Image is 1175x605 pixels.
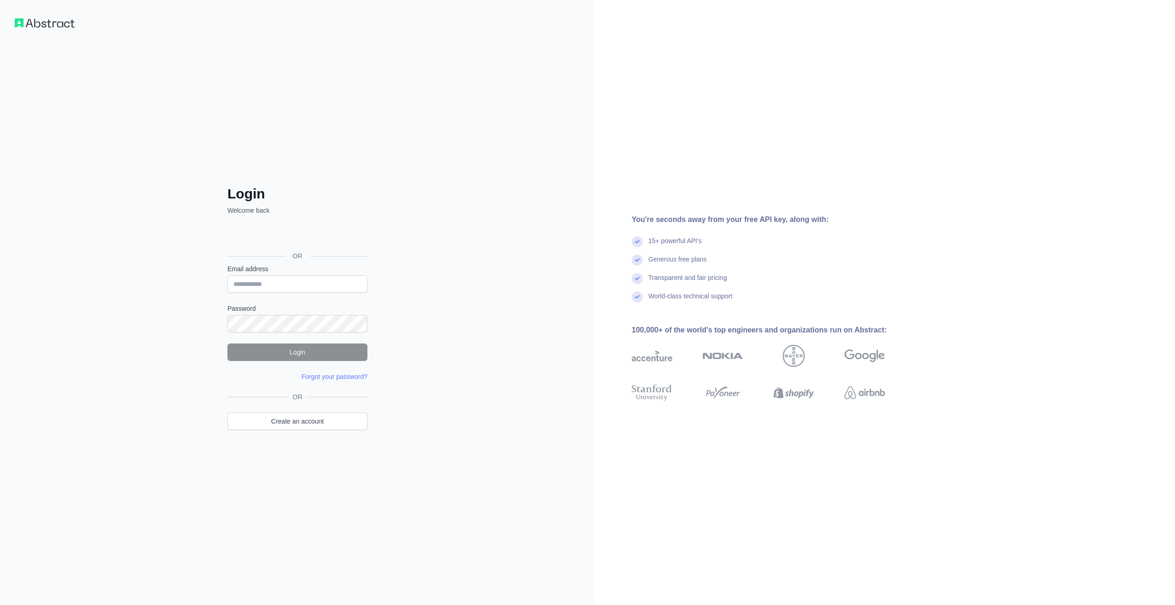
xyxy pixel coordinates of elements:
img: check mark [632,236,643,247]
img: stanford university [632,383,672,403]
div: 15+ powerful API's [648,236,702,255]
img: check mark [632,255,643,266]
iframe: Tlačítko Přihlášení přes Google [223,225,370,245]
img: airbnb [844,383,885,403]
img: nokia [703,345,743,367]
button: Login [227,343,367,361]
label: Password [227,304,367,313]
a: Create an account [227,413,367,430]
div: You're seconds away from your free API key, along with: [632,214,914,225]
img: payoneer [703,383,743,403]
img: Workflow [15,18,75,28]
label: Email address [227,264,367,273]
a: Forgot your password? [302,373,367,380]
h2: Login [227,186,367,202]
p: Welcome back [227,206,367,215]
div: World-class technical support [648,291,733,310]
div: Generous free plans [648,255,707,273]
span: OR [289,392,306,401]
img: check mark [632,291,643,302]
div: Transparent and fair pricing [648,273,727,291]
img: bayer [783,345,805,367]
span: OR [285,251,310,261]
img: shopify [774,383,814,403]
img: check mark [632,273,643,284]
div: 100,000+ of the world's top engineers and organizations run on Abstract: [632,325,914,336]
img: google [844,345,885,367]
img: accenture [632,345,672,367]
